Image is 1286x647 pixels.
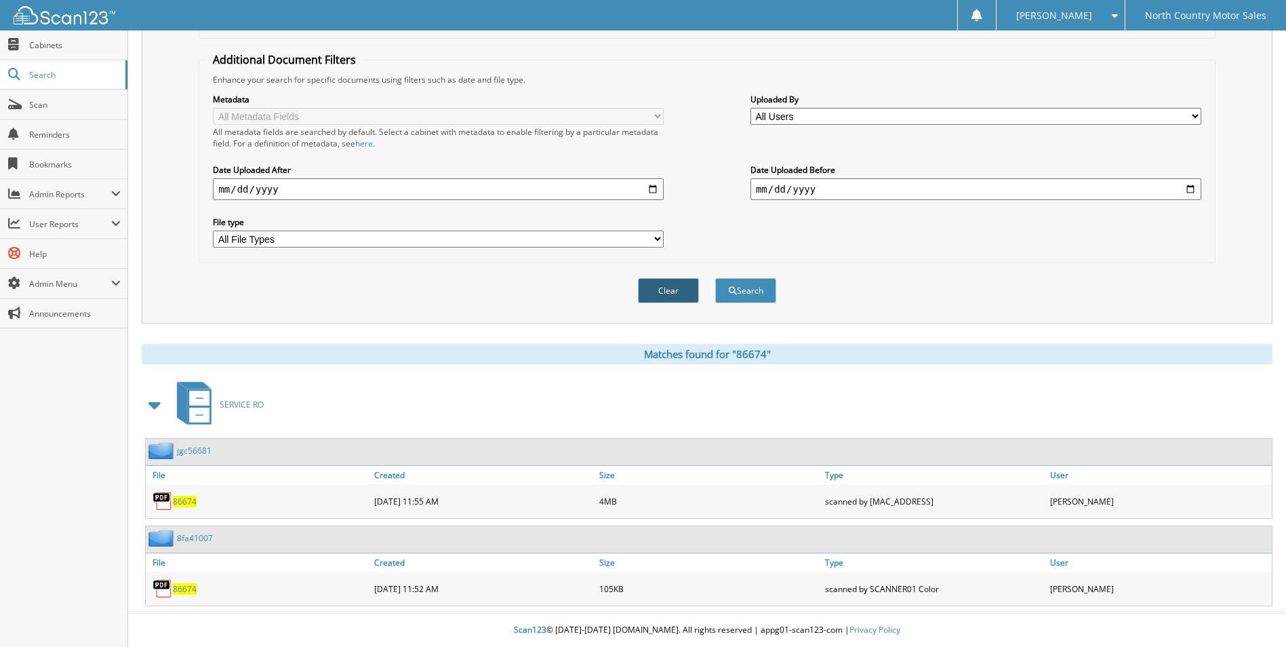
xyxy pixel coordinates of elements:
span: Scan [29,99,121,111]
div: scanned by [MAC_ADDRESS] [822,488,1047,515]
div: scanned by SCANNER01 Color [822,575,1047,602]
span: Bookmarks [29,159,121,170]
button: Clear [638,278,699,303]
a: Created [371,466,596,484]
div: Matches found for "86674" [142,344,1272,364]
a: 8fa41007 [177,532,213,544]
div: 105KB [596,575,821,602]
a: User [1047,466,1272,484]
div: Enhance your search for specific documents using filters such as date and file type. [206,74,1207,85]
img: scan123-logo-white.svg [14,6,115,24]
button: Search [715,278,776,303]
a: 86674 [173,496,197,507]
img: PDF.png [153,579,173,599]
img: folder2.png [148,442,177,459]
img: PDF.png [153,491,173,511]
label: Date Uploaded After [213,164,664,176]
a: jgc56681 [177,445,212,456]
span: Cabinets [29,39,121,51]
div: [DATE] 11:55 AM [371,488,596,515]
a: Created [371,553,596,572]
a: Type [822,553,1047,572]
a: Privacy Policy [849,624,900,635]
input: start [213,178,664,200]
div: [PERSON_NAME] [1047,488,1272,515]
input: end [750,178,1201,200]
label: Metadata [213,94,664,105]
a: Size [596,553,821,572]
span: [PERSON_NAME] [1016,12,1092,20]
div: 4MB [596,488,821,515]
span: SERVICE RO [220,399,264,410]
span: Admin Reports [29,189,111,200]
span: Admin Menu [29,278,111,290]
label: Date Uploaded Before [750,164,1201,176]
span: North Country Motor Sales [1145,12,1266,20]
label: File type [213,216,664,228]
span: Announcements [29,308,121,319]
div: [PERSON_NAME] [1047,575,1272,602]
span: Search [29,69,119,81]
a: File [146,466,371,484]
span: User Reports [29,218,111,230]
a: User [1047,553,1272,572]
a: Size [596,466,821,484]
span: Help [29,248,121,260]
div: All metadata fields are searched by default. Select a cabinet with metadata to enable filtering b... [213,126,664,149]
a: here [355,138,373,149]
img: folder2.png [148,530,177,547]
span: Scan123 [514,624,546,635]
a: SERVICE RO [169,378,264,431]
a: File [146,553,371,572]
label: Uploaded By [750,94,1201,105]
a: 86674 [173,583,197,595]
div: © [DATE]-[DATE] [DOMAIN_NAME]. All rights reserved | appg01-scan123-com | [128,614,1286,647]
span: Reminders [29,129,121,140]
div: [DATE] 11:52 AM [371,575,596,602]
legend: Additional Document Filters [206,52,363,67]
a: Type [822,466,1047,484]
